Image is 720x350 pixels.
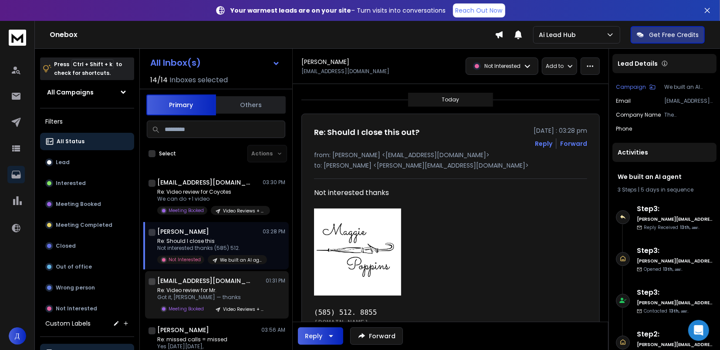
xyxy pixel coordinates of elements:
p: Yes [DATE][DATE], [157,343,258,350]
h6: Step 3 : [637,287,713,298]
button: Reply [535,139,552,148]
p: We built an AI agent [220,257,262,263]
span: 13th, авг. [669,308,689,314]
button: Not Interested [40,300,134,317]
p: Re: Should I close this [157,238,262,245]
strong: Your warmest leads are on your site [231,6,352,15]
img: logo [9,30,26,46]
button: Lead [40,154,134,171]
p: Re: Video review for Mr. [157,287,262,294]
div: Reply [305,332,322,340]
p: The [PERSON_NAME] [664,111,713,118]
p: Wrong person [56,284,95,291]
p: Out of office [56,263,92,270]
p: We built an AI agent [664,84,713,91]
button: Wrong person [40,279,134,296]
p: Phone [616,125,632,132]
p: Company Name [616,111,661,118]
h6: Step 2 : [637,329,713,340]
button: Reply [298,327,343,345]
h1: Onebox [50,30,495,40]
p: Meeting Completed [56,222,112,229]
p: from: [PERSON_NAME] <[EMAIL_ADDRESS][DOMAIN_NAME]> [314,151,587,159]
h1: [PERSON_NAME] [301,57,349,66]
p: Closed [56,242,76,249]
p: [DATE] : 03:28 pm [534,126,587,135]
button: Closed [40,237,134,255]
h6: Step 3 : [637,204,713,214]
p: Meeting Booked [169,306,204,312]
p: Email [616,98,631,104]
p: Press to check for shortcuts. [54,60,122,77]
p: [EMAIL_ADDRESS][DOMAIN_NAME] [301,68,389,75]
h1: [EMAIL_ADDRESS][DOMAIN_NAME] [157,276,253,285]
h1: [PERSON_NAME] [157,326,209,334]
button: Out of office [40,258,134,276]
button: Д [9,327,26,345]
font: (585) 512. 8855 [314,308,377,316]
h1: All Inbox(s) [150,58,201,67]
a: Reach Out Now [453,3,505,17]
p: All Status [57,138,85,145]
button: All Status [40,133,134,150]
p: Not Interested [56,305,97,312]
p: Video Reviews + HeyGen subflow [223,306,265,313]
div: Forward [560,139,587,148]
p: Contacted [644,308,689,314]
button: All Inbox(s) [143,54,287,71]
p: Interested [56,180,86,187]
p: Ai Lead Hub [539,30,579,39]
h3: Inboxes selected [169,75,228,85]
h1: [EMAIL_ADDRESS][DOMAIN_NAME] [157,178,253,187]
h1: All Campaigns [47,88,94,97]
h6: [PERSON_NAME][EMAIL_ADDRESS][DOMAIN_NAME] [637,341,713,348]
div: Not interested thanks [314,188,568,198]
p: We can do +1 video [157,195,262,202]
p: Not Interested [169,256,201,263]
p: 01:31 PM [266,277,285,284]
button: Meeting Booked [40,195,134,213]
p: Lead Details [618,59,658,68]
p: to: [PERSON_NAME] <[PERSON_NAME][EMAIL_ADDRESS][DOMAIN_NAME]> [314,161,587,170]
p: 03:56 AM [261,326,285,333]
img: AIorK4w84b4bOJXlSpyjKzyVRM61zypVCrnBbGPtKrOgIX1X48DMWhgM5Wg0r6XIL-rOmxqRCxky7S5LEVBp [314,209,401,296]
h6: [PERSON_NAME][EMAIL_ADDRESS][DOMAIN_NAME] [637,216,713,222]
p: Add to [546,63,564,70]
p: 03:28 PM [263,228,285,235]
div: Activities [612,143,717,162]
p: Reply Received [644,224,700,231]
label: Select [159,150,176,157]
p: Opened [644,266,683,273]
h1: We built an AI agent [618,172,711,181]
p: Re: missed calls = missed [157,336,258,343]
p: Video Reviews + HeyGen subflow [223,208,265,214]
button: Others [216,95,286,114]
span: 5 days in sequence [641,186,693,193]
h3: Filters [40,115,134,128]
h3: Custom Labels [45,319,91,328]
p: Meeting Booked [56,201,101,208]
button: Campaign [616,84,656,91]
p: Meeting Booked [169,207,204,214]
span: 14 / 14 [150,75,168,85]
h6: [PERSON_NAME][EMAIL_ADDRESS][DOMAIN_NAME] [637,258,713,264]
a: [DOMAIN_NAME] [314,319,368,327]
div: | [618,186,711,193]
h1: Re: Should I close this out? [314,126,419,138]
p: Reach Out Now [456,6,503,15]
button: Meeting Completed [40,216,134,234]
button: Get Free Credits [631,26,705,44]
button: Forward [350,327,403,345]
div: Open Intercom Messenger [688,320,709,341]
p: – Turn visits into conversations [231,6,446,15]
button: Interested [40,175,134,192]
p: Lead [56,159,70,166]
span: 3 Steps [618,186,637,193]
h6: [PERSON_NAME][EMAIL_ADDRESS][DOMAIN_NAME] [637,300,713,306]
p: Got it, [PERSON_NAME] — thanks [157,294,262,301]
p: 03:30 PM [263,179,285,186]
h1: [PERSON_NAME] [157,227,209,236]
button: Primary [146,94,216,115]
p: [EMAIL_ADDRESS][DOMAIN_NAME] [664,98,713,104]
